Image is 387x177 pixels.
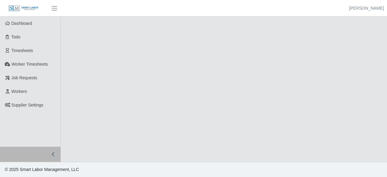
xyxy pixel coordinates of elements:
[11,34,21,39] span: Todo
[11,89,27,94] span: Workers
[11,62,48,67] span: Worker Timesheets
[11,48,33,53] span: Timesheets
[8,5,39,12] img: SLM Logo
[11,103,44,107] span: Supplier Settings
[11,75,37,80] span: Job Requests
[5,167,79,172] span: © 2025 Smart Labor Management, LLC
[11,21,32,26] span: Dashboard
[349,5,384,11] a: [PERSON_NAME]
